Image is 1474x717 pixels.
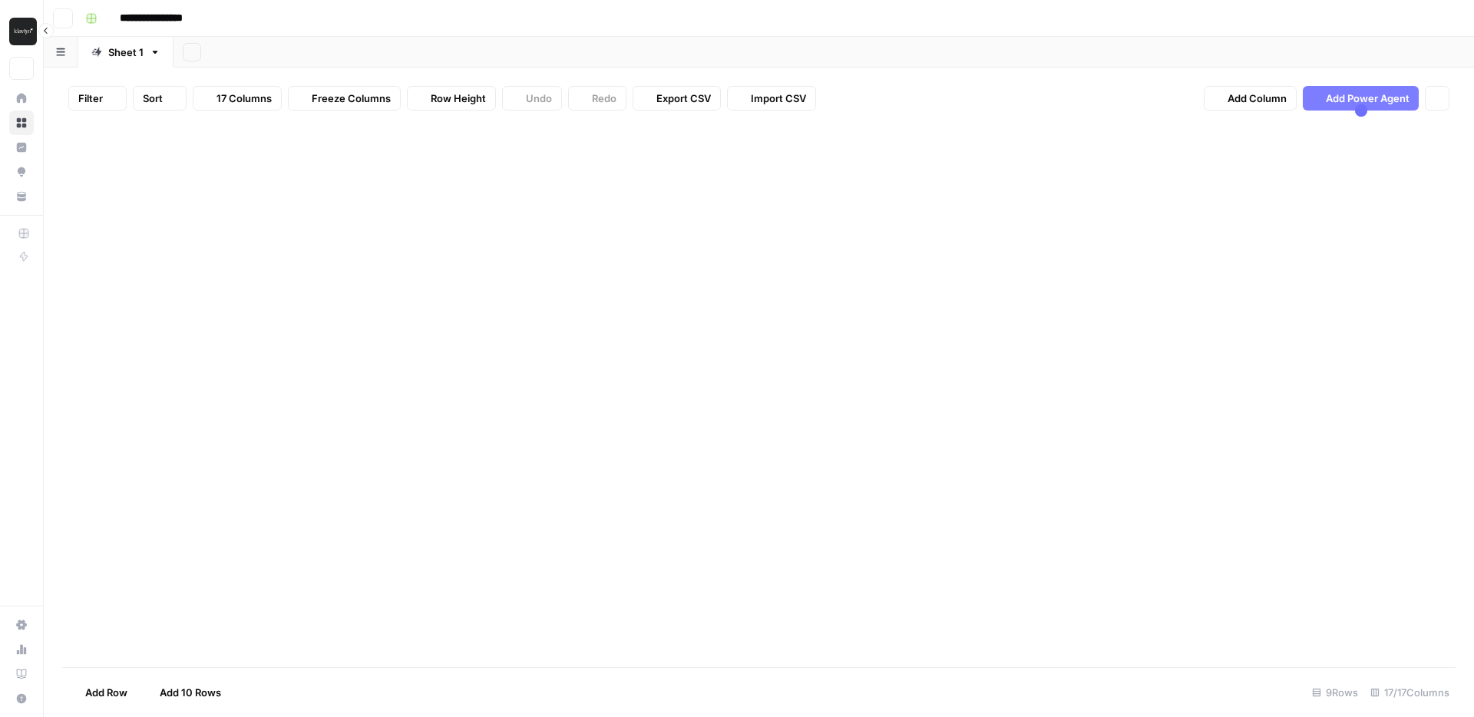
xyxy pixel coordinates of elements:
span: Add Column [1228,91,1287,106]
button: Redo [568,86,626,111]
div: 17/17 Columns [1364,680,1456,705]
button: Row Height [407,86,496,111]
a: Settings [9,613,34,637]
span: Export CSV [656,91,711,106]
button: Add Column [1204,86,1297,111]
button: 17 Columns [193,86,282,111]
button: Sort [133,86,187,111]
span: Import CSV [751,91,806,106]
a: Your Data [9,184,34,209]
a: Learning Hub [9,662,34,686]
span: Filter [78,91,103,106]
a: Usage [9,637,34,662]
span: Add Row [85,685,127,700]
a: Sheet 1 [78,37,174,68]
button: Undo [502,86,562,111]
button: Add Power Agent [1303,86,1419,111]
button: Help + Support [9,686,34,711]
button: Add 10 Rows [137,680,230,705]
a: Home [9,86,34,111]
div: 9 Rows [1306,680,1364,705]
span: Undo [526,91,552,106]
span: Freeze Columns [312,91,391,106]
button: Export CSV [633,86,721,111]
span: Redo [592,91,616,106]
span: Sort [143,91,163,106]
button: Filter [68,86,127,111]
span: Add Power Agent [1326,91,1410,106]
a: Opportunities [9,160,34,184]
button: Workspace: Klaviyo [9,12,34,51]
button: Import CSV [727,86,816,111]
a: Browse [9,111,34,135]
div: Sheet 1 [108,45,144,60]
img: Klaviyo Logo [9,18,37,45]
span: 17 Columns [216,91,272,106]
button: Add Row [62,680,137,705]
a: Insights [9,135,34,160]
button: Freeze Columns [288,86,401,111]
span: Row Height [431,91,486,106]
span: Add 10 Rows [160,685,221,700]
